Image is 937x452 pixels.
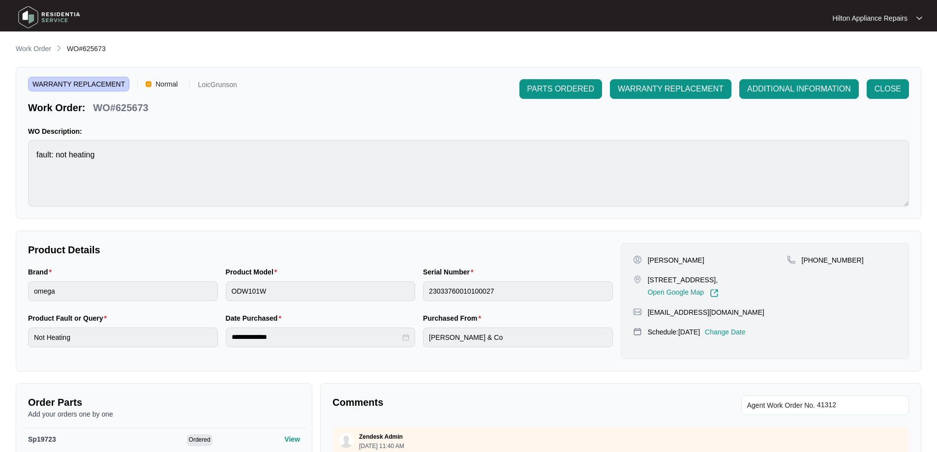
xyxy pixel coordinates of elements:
[648,307,764,317] p: [EMAIL_ADDRESS][DOMAIN_NAME]
[28,126,909,136] p: WO Description:
[332,395,614,409] p: Comments
[339,433,354,448] img: user.svg
[802,255,864,265] p: [PHONE_NUMBER]
[226,267,281,277] label: Product Model
[787,255,796,264] img: map-pin
[618,83,724,95] span: WARRANTY REPLACEMENT
[28,409,300,419] p: Add your orders one by one
[28,267,56,277] label: Brand
[747,83,851,95] span: ADDITIONAL INFORMATION
[198,81,237,91] p: LoicGrunson
[710,289,719,298] img: Link-External
[875,83,901,95] span: CLOSE
[28,243,613,257] p: Product Details
[55,44,63,52] img: chevron-right
[633,307,642,316] img: map-pin
[359,433,403,441] p: Zendesk Admin
[832,13,907,23] p: Hilton Appliance Repairs
[633,275,642,284] img: map-pin
[916,16,922,21] img: dropdown arrow
[527,83,594,95] span: PARTS ORDERED
[633,255,642,264] img: user-pin
[648,289,719,298] a: Open Google Map
[359,443,404,449] p: [DATE] 11:40 AM
[15,2,84,32] img: residentia service logo
[423,281,613,301] input: Serial Number
[28,395,300,409] p: Order Parts
[648,255,704,265] p: [PERSON_NAME]
[226,281,416,301] input: Product Model
[28,328,218,347] input: Product Fault or Query
[146,81,151,87] img: Vercel Logo
[232,332,401,342] input: Date Purchased
[610,79,731,99] button: WARRANTY REPLACEMENT
[739,79,859,99] button: ADDITIONAL INFORMATION
[187,434,212,446] span: Ordered
[284,434,300,444] p: View
[519,79,602,99] button: PARTS ORDERED
[705,327,746,337] p: Change Date
[423,313,485,323] label: Purchased From
[28,435,56,443] span: Sp19723
[867,79,909,99] button: CLOSE
[28,140,909,207] textarea: fault: not heating
[28,77,129,91] span: WARRANTY REPLACEMENT
[633,327,642,336] img: map-pin
[67,45,106,53] span: WO#625673
[423,328,613,347] input: Purchased From
[747,399,815,411] span: Agent Work Order No.
[817,399,903,411] input: Add Agent Work Order No.
[151,77,181,91] span: Normal
[28,281,218,301] input: Brand
[423,267,477,277] label: Serial Number
[28,313,111,323] label: Product Fault or Query
[16,44,51,54] p: Work Order
[14,44,53,55] a: Work Order
[226,313,285,323] label: Date Purchased
[648,327,700,337] p: Schedule: [DATE]
[648,275,719,285] p: [STREET_ADDRESS],
[93,101,148,115] p: WO#625673
[28,101,85,115] p: Work Order:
